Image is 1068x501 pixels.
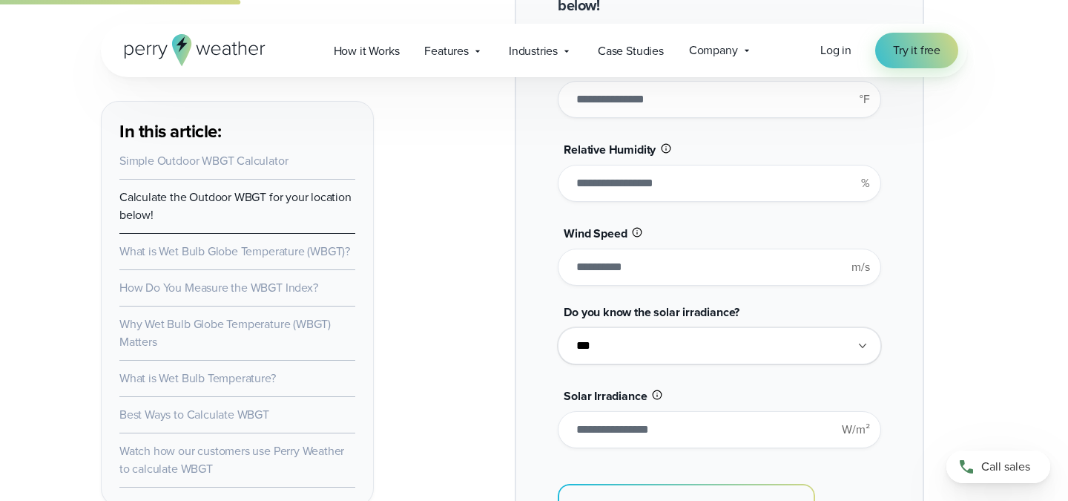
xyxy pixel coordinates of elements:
a: What is Wet Bulb Temperature? [119,370,276,387]
span: Relative Humidity [564,141,656,158]
a: Why Wet Bulb Globe Temperature (WBGT) Matters [119,315,331,350]
a: Best Ways to Calculate WBGT [119,406,269,423]
a: Watch how our customers use Perry Weather to calculate WBGT [119,442,344,477]
span: Do you know the solar irradiance? [564,304,739,321]
span: Features [424,42,469,60]
a: Try it free [875,33,958,68]
span: Solar Irradiance [564,387,647,405]
a: Simple Outdoor WBGT Calculator [119,152,288,169]
a: What is Wet Bulb Globe Temperature (WBGT)? [119,243,350,260]
span: Call sales [981,458,1030,476]
span: Try it free [893,42,940,59]
span: Wind Speed [564,225,627,242]
a: Calculate the Outdoor WBGT for your location below! [119,189,352,223]
a: Case Studies [585,36,676,66]
a: How Do You Measure the WBGT Index? [119,279,318,296]
span: Case Studies [598,42,664,60]
span: Industries [509,42,558,60]
span: How it Works [334,42,400,60]
a: Log in [820,42,851,59]
span: Company [689,42,738,59]
a: How it Works [321,36,412,66]
h3: In this article: [119,119,355,143]
a: Call sales [946,451,1050,483]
